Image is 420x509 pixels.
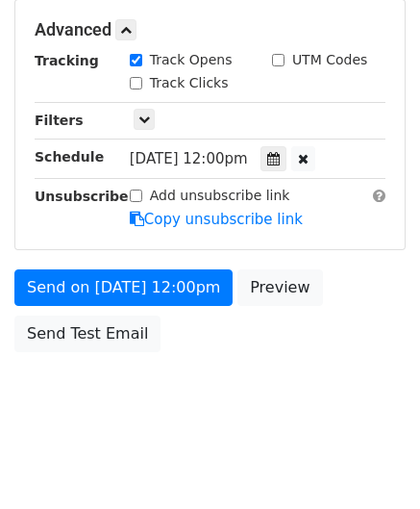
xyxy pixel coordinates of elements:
label: UTM Codes [292,50,367,70]
label: Track Clicks [150,73,229,93]
strong: Tracking [35,53,99,68]
strong: Unsubscribe [35,189,129,204]
label: Add unsubscribe link [150,186,290,206]
a: Send on [DATE] 12:00pm [14,269,233,306]
strong: Filters [35,113,84,128]
h5: Advanced [35,19,385,40]
label: Track Opens [150,50,233,70]
span: [DATE] 12:00pm [130,150,248,167]
strong: Schedule [35,149,104,165]
a: Preview [237,269,322,306]
a: Send Test Email [14,316,161,352]
a: Copy unsubscribe link [130,211,303,228]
